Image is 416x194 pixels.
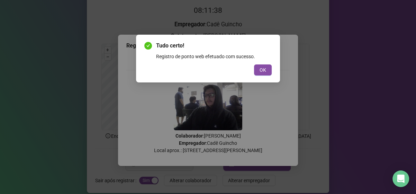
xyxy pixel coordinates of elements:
button: OK [254,64,272,76]
span: Tudo certo! [156,42,272,50]
div: Open Intercom Messenger [392,170,409,187]
span: check-circle [144,42,152,50]
span: OK [260,66,266,74]
div: Registro de ponto web efetuado com sucesso. [156,53,272,60]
